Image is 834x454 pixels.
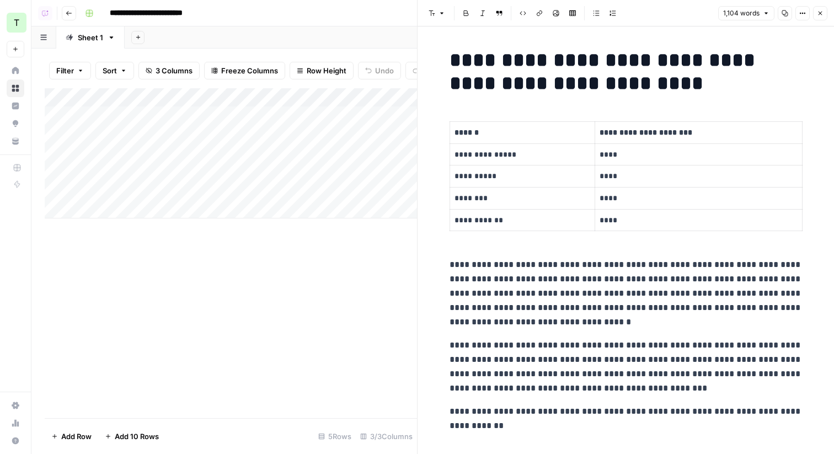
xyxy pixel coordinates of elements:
[98,428,165,445] button: Add 10 Rows
[358,62,401,79] button: Undo
[95,62,134,79] button: Sort
[7,79,24,97] a: Browse
[45,428,98,445] button: Add Row
[204,62,285,79] button: Freeze Columns
[7,97,24,115] a: Insights
[7,9,24,36] button: Workspace: Travis Demo
[7,397,24,414] a: Settings
[7,414,24,432] a: Usage
[115,431,159,442] span: Add 10 Rows
[723,8,760,18] span: 1,104 words
[7,432,24,450] button: Help + Support
[375,65,394,76] span: Undo
[56,65,74,76] span: Filter
[307,65,346,76] span: Row Height
[290,62,354,79] button: Row Height
[156,65,193,76] span: 3 Columns
[356,428,417,445] div: 3/3 Columns
[78,32,103,43] div: Sheet 1
[718,6,774,20] button: 1,104 words
[61,431,92,442] span: Add Row
[7,62,24,79] a: Home
[7,115,24,132] a: Opportunities
[56,26,125,49] a: Sheet 1
[138,62,200,79] button: 3 Columns
[7,132,24,150] a: Your Data
[221,65,278,76] span: Freeze Columns
[314,428,356,445] div: 5 Rows
[103,65,117,76] span: Sort
[14,16,19,29] span: T
[49,62,91,79] button: Filter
